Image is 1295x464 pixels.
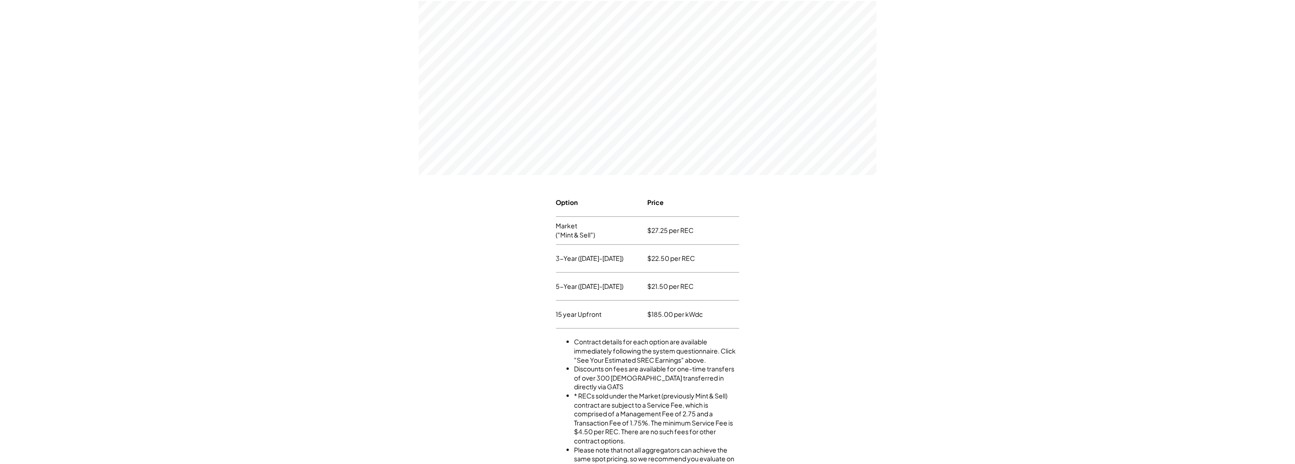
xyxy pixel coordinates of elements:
[574,392,739,446] li: * RECs sold under the Market (previously Mint & Sell) contract are subject to a Service Fee, whic...
[556,219,596,242] div: Market ("Mint & Sell")
[574,365,739,392] li: Discounts on fees are available for one-time transfers of over 300 [DEMOGRAPHIC_DATA] transferred...
[574,337,739,365] li: Contract details for each option are available immediately following the system questionnaire. Cl...
[556,308,602,321] div: 15 year Upfront
[648,224,694,238] div: $27.25 per REC
[556,252,624,265] div: 3-Year ([DATE]-[DATE])
[556,280,624,293] div: 5-Year ([DATE]-[DATE])
[648,252,695,265] div: $22.50 per REC
[648,308,703,321] div: $185.00 per kWdc
[648,280,694,293] div: $21.50 per REC
[648,196,664,210] div: Price
[556,196,578,210] div: Option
